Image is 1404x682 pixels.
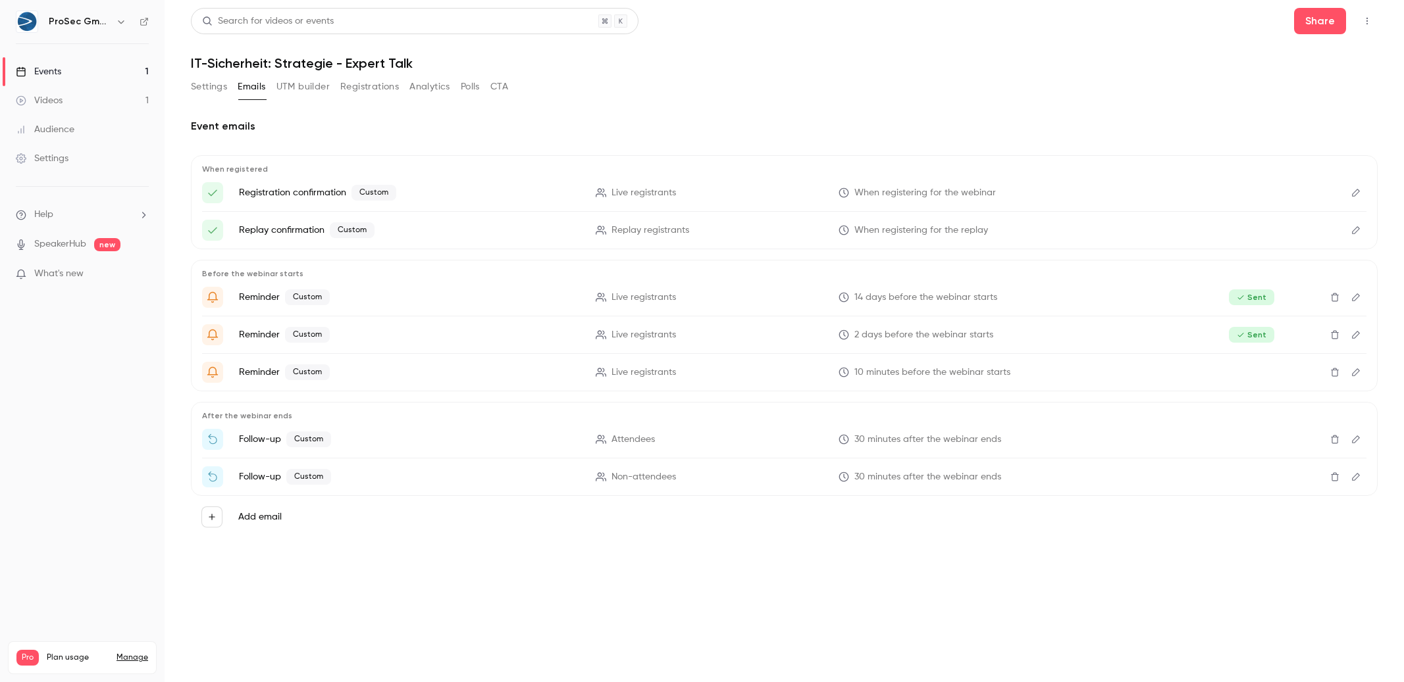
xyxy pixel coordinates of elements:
span: Attendees [611,433,655,447]
h2: Event emails [191,118,1378,134]
span: Custom [286,469,331,485]
span: Custom [285,327,330,343]
span: Sent [1229,327,1274,343]
button: Emails [238,76,265,97]
img: ProSec GmbH [16,11,38,32]
span: When registering for the replay [854,224,988,237]
span: new [94,238,120,251]
p: Before the webinar starts [202,268,1366,279]
button: Delete [1324,429,1345,450]
span: Live registrants [611,186,676,200]
li: {{ event_name }}verpasst? Aufzeichnung ansehen [202,466,1366,487]
button: Edit [1345,362,1366,383]
h6: ProSec GmbH [49,15,111,28]
span: Custom [285,364,330,380]
span: Custom [351,185,396,201]
span: 2 days before the webinar starts [854,328,993,342]
button: Delete [1324,287,1345,308]
p: When registered [202,164,1366,174]
p: Follow-up [239,469,580,485]
p: Reminder [239,327,580,343]
button: CTA [490,76,508,97]
li: Nur noch 2 Tage: IT-Sicherheit: Strategie - Expert Talk– hier ist Ihr Zugangslink [202,324,1366,345]
button: Registrations [340,76,399,97]
p: Reminder [239,289,580,305]
button: Settings [191,76,227,97]
li: Sie sind dabei –IT-Sicherheit: Strategie - Expert Talk am 23.09. um 10:00 Uhr [202,182,1366,203]
span: 14 days before the webinar starts [854,291,997,304]
button: Edit [1345,324,1366,345]
p: Reminder [239,364,580,380]
li: Sie sind dabei – Replay: {{ event_name }}! [202,220,1366,241]
button: Delete [1324,324,1345,345]
button: Delete [1324,362,1345,383]
button: Share [1294,8,1346,34]
span: What's new [34,267,84,281]
span: Sent [1229,289,1274,305]
button: Polls [461,76,480,97]
p: After the webinar ends [202,410,1366,421]
li: Und jetzt? Ihre nächsten Schritte nach dem {{ event_name }} [202,429,1366,450]
button: Edit [1345,429,1366,450]
span: Live registrants [611,366,676,379]
span: 30 minutes after the webinar ends [854,470,1001,484]
div: Search for videos or events [202,14,334,28]
li: help-dropdown-opener [16,208,149,222]
li: In zwei Wochen: IT-Sicherheit: Strategie - Expert Talk – Ihr Zugang [202,287,1366,308]
div: Videos [16,94,63,107]
span: Pro [16,650,39,666]
span: Replay registrants [611,224,689,237]
span: Non-attendees [611,470,676,484]
button: Delete [1324,466,1345,487]
button: Analytics [409,76,450,97]
span: Custom [286,431,331,447]
span: When registering for the webinar [854,186,996,200]
p: Registration confirmation [239,185,580,201]
iframe: Noticeable Trigger [133,268,149,280]
span: 10 minutes before the webinar starts [854,366,1010,379]
p: Replay confirmation [239,222,580,238]
button: Edit [1345,182,1366,203]
div: Settings [16,152,68,165]
span: 30 minutes after the webinar ends [854,433,1001,447]
span: Live registrants [611,291,676,304]
button: Edit [1345,287,1366,308]
span: Help [34,208,53,222]
p: Follow-up [239,431,580,447]
div: Audience [16,123,74,136]
span: Custom [330,222,375,238]
a: Manage [117,652,148,663]
button: Edit [1345,220,1366,241]
label: Add email [238,510,282,524]
span: Live registrants [611,328,676,342]
button: UTM builder [276,76,330,97]
li: Der {{ event_name }} startet gleich! [202,362,1366,383]
span: Plan usage [47,652,109,663]
span: Custom [285,289,330,305]
div: Events [16,65,61,78]
a: SpeakerHub [34,237,86,251]
h1: IT-Sicherheit: Strategie - Expert Talk [191,55,1378,71]
button: Edit [1345,466,1366,487]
